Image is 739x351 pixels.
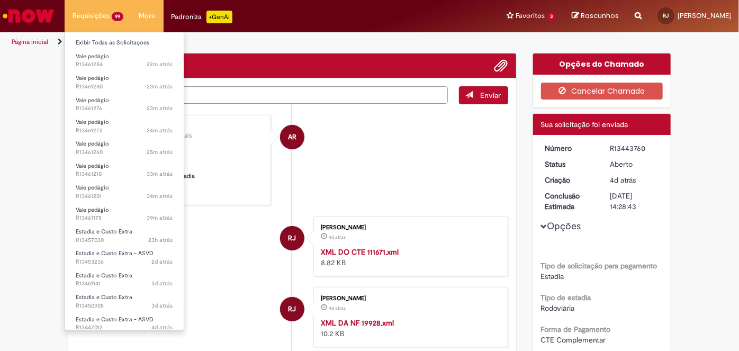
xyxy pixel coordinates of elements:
[147,104,173,112] time: 29/08/2025 09:59:36
[329,234,346,240] time: 25/08/2025 11:25:28
[12,38,48,46] a: Página inicial
[610,175,659,185] div: 25/08/2025 11:28:38
[147,148,173,156] span: 25m atrás
[76,74,109,82] span: Vale pedágio
[147,170,173,178] span: 33m atrás
[321,318,394,328] a: XML DA NF 19928.xml
[541,325,611,334] b: Forma de Pagamento
[610,143,659,154] div: R13443760
[533,53,671,75] div: Opções do Chamado
[459,86,508,104] button: Enviar
[76,316,154,323] span: Estadia e Custo Extra - ASVD
[149,236,173,244] span: 23h atrás
[65,37,184,49] a: Exibir Todas as Solicitações
[541,83,663,100] button: Cancelar Chamado
[147,60,173,68] span: 22m atrás
[288,296,296,322] span: RJ
[76,192,173,201] span: R13461201
[329,305,346,311] span: 4d atrás
[280,297,304,321] div: Renato Junior
[8,32,485,52] ul: Trilhas de página
[152,323,173,331] span: 4d atrás
[147,127,173,134] span: 24m atrás
[147,83,173,91] time: 29/08/2025 10:00:10
[610,175,636,185] span: 4d atrás
[76,127,173,135] span: R13461272
[152,258,173,266] time: 27/08/2025 15:37:42
[65,51,184,70] a: Aberto R13461284 : Vale pedágio
[112,12,123,21] span: 99
[65,138,184,158] a: Aberto R13461260 : Vale pedágio
[288,124,296,150] span: AR
[139,11,156,21] span: More
[149,236,173,244] time: 28/08/2025 11:12:50
[65,32,184,330] ul: Requisições
[321,247,497,268] div: 8.82 KB
[76,236,173,245] span: R13457030
[610,175,636,185] time: 25/08/2025 11:28:38
[321,224,497,231] div: [PERSON_NAME]
[547,12,556,21] span: 3
[76,249,154,257] span: Estadia e Custo Extra - ASVD
[76,228,132,236] span: Estadia e Custo Extra
[76,280,173,288] span: R13451141
[610,159,659,169] div: Aberto
[663,12,669,19] span: RJ
[76,52,109,60] span: Vale pedágio
[541,272,564,281] span: Estadia
[537,191,602,212] dt: Conclusão Estimada
[147,192,173,200] span: 34m atrás
[147,104,173,112] span: 23m atrás
[329,305,346,311] time: 25/08/2025 11:25:22
[147,192,173,200] time: 29/08/2025 09:48:59
[494,59,508,73] button: Adicionar anexos
[76,60,173,69] span: R13461284
[76,323,173,332] span: R13447012
[610,191,659,212] div: [DATE] 14:28:43
[280,226,304,250] div: Renato Junior
[65,160,184,180] a: Aberto R13461210 : Vale pedágio
[280,125,304,149] div: Ambev RPA
[76,118,109,126] span: Vale pedágio
[76,96,109,104] span: Vale pedágio
[76,162,109,170] span: Vale pedágio
[541,335,606,345] span: CTE Complementar
[76,293,132,301] span: Estadia e Custo Extra
[206,11,232,23] p: +GenAi
[65,270,184,290] a: Aberto R13451141 : Estadia e Custo Extra
[76,140,109,148] span: Vale pedágio
[1,5,56,26] img: ServiceNow
[321,247,399,257] a: XML DO CTE 111671.xml
[321,318,497,339] div: 10.2 KB
[288,226,296,251] span: RJ
[321,295,497,302] div: [PERSON_NAME]
[76,104,173,113] span: R13461276
[537,159,602,169] dt: Status
[537,143,602,154] dt: Número
[65,182,184,202] a: Aberto R13461201 : Vale pedágio
[76,184,109,192] span: Vale pedágio
[76,272,132,280] span: Estadia e Custo Extra
[537,175,602,185] dt: Criação
[147,214,173,222] time: 29/08/2025 09:44:29
[65,116,184,136] a: Aberto R13461272 : Vale pedágio
[147,148,173,156] time: 29/08/2025 09:58:12
[73,11,110,21] span: Requisições
[541,303,575,313] span: Rodoviária
[147,214,173,222] span: 39m atrás
[147,127,173,134] time: 29/08/2025 09:59:00
[541,261,657,271] b: Tipo de solicitação para pagamento
[147,170,173,178] time: 29/08/2025 09:50:28
[147,83,173,91] span: 23m atrás
[65,314,184,334] a: Aberto R13447012 : Estadia e Custo Extra - ASVD
[152,302,173,310] time: 27/08/2025 09:09:15
[152,280,173,287] time: 27/08/2025 09:42:44
[65,248,184,267] a: Aberto R13453236 : Estadia e Custo Extra - ASVD
[76,206,109,214] span: Vale pedágio
[65,292,184,311] a: Aberto R13450905 : Estadia e Custo Extra
[76,170,173,178] span: R13461210
[65,73,184,92] a: Aberto R13461280 : Vale pedágio
[516,11,545,21] span: Favoritos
